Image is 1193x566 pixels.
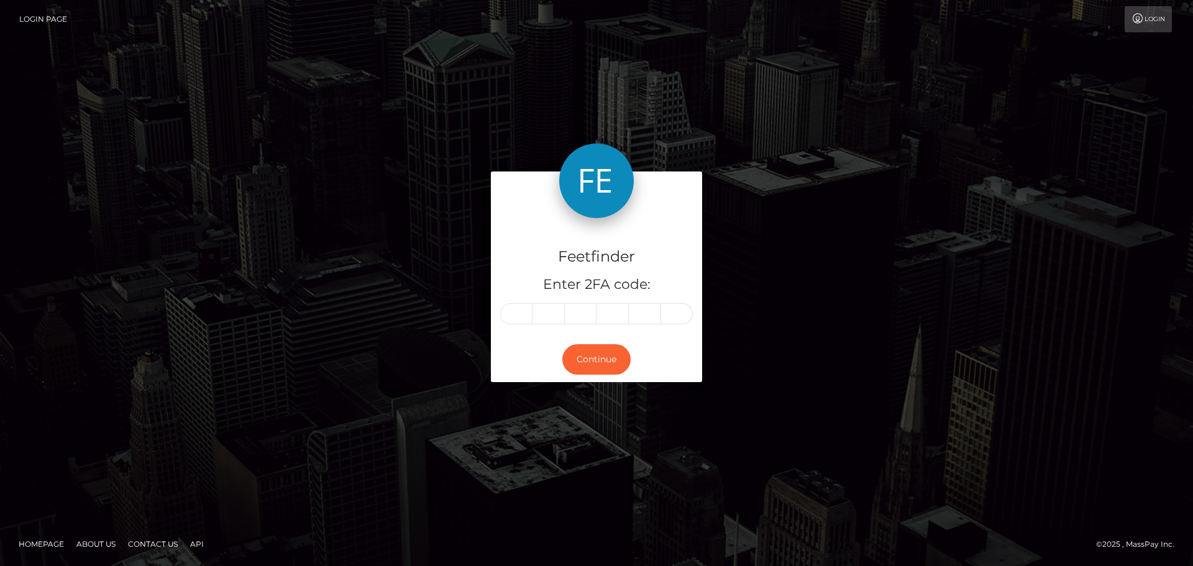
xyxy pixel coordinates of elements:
[14,534,69,554] a: Homepage
[1125,6,1172,32] a: Login
[500,246,693,268] h4: Feetfinder
[123,534,183,554] a: Contact Us
[185,534,209,554] a: API
[1096,537,1184,551] div: © 2025 , MassPay Inc.
[500,275,693,294] h5: Enter 2FA code:
[71,534,121,554] a: About Us
[19,6,67,32] a: Login Page
[562,344,631,375] button: Continue
[559,144,634,218] img: Feetfinder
